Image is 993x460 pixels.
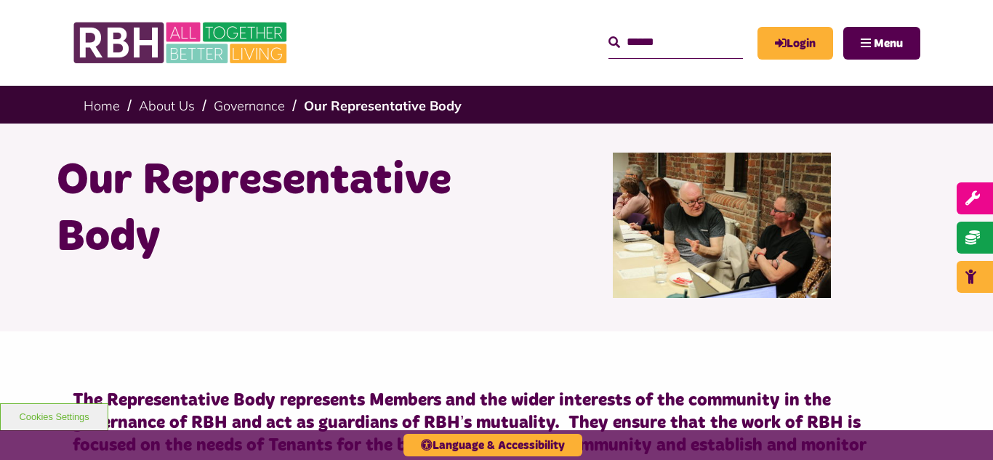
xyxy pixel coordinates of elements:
span: Menu [874,38,903,49]
a: Our Representative Body [304,97,462,114]
img: RBH [73,15,291,71]
img: Rep Body [613,153,831,298]
a: MyRBH [757,27,833,60]
h1: Our Representative Body [57,153,486,266]
a: About Us [139,97,195,114]
button: Navigation [843,27,920,60]
a: Governance [214,97,285,114]
input: Search [608,27,743,58]
iframe: Netcall Web Assistant for live chat [928,395,993,460]
button: Language & Accessibility [403,434,582,456]
a: Home [84,97,120,114]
